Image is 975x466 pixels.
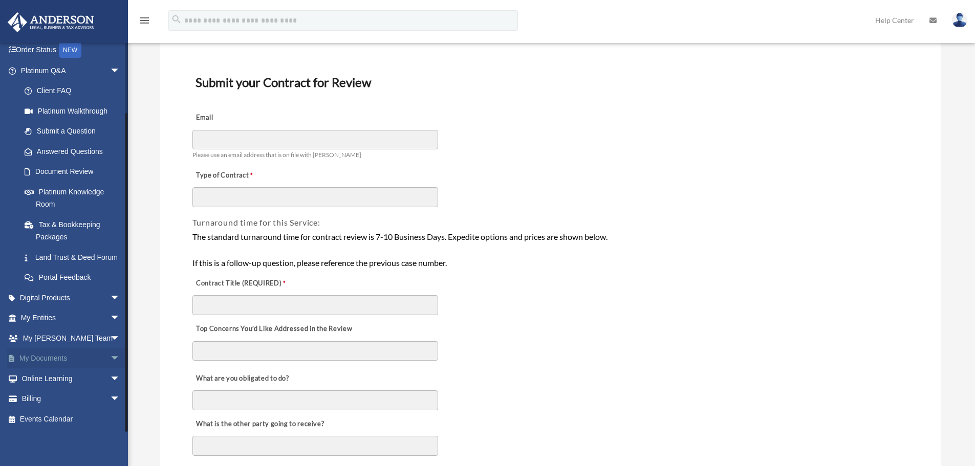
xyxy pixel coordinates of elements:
span: arrow_drop_down [110,60,131,81]
label: What are you obligated to do? [192,371,295,386]
label: What is the other party going to receive? [192,417,327,431]
img: User Pic [952,13,967,28]
a: menu [138,18,150,27]
a: Land Trust & Deed Forum [14,247,136,268]
span: arrow_drop_down [110,308,131,329]
label: Contract Title (REQUIRED) [192,276,295,291]
span: arrow_drop_down [110,287,131,308]
a: My [PERSON_NAME] Teamarrow_drop_down [7,328,136,348]
div: NEW [59,42,81,58]
span: Please use an email address that is on file with [PERSON_NAME] [192,151,361,159]
a: Events Calendar [7,409,136,429]
a: My Entitiesarrow_drop_down [7,308,136,328]
a: Platinum Knowledge Room [14,182,136,214]
a: Platinum Q&Aarrow_drop_down [7,60,136,81]
label: Email [192,111,295,125]
span: arrow_drop_down [110,328,131,349]
a: Submit a Question [14,121,136,142]
a: Platinum Walkthrough [14,101,136,121]
a: Digital Productsarrow_drop_down [7,287,136,308]
a: My Documentsarrow_drop_down [7,348,136,369]
a: Tax & Bookkeeping Packages [14,214,136,247]
a: Document Review [14,162,131,182]
h3: Submit your Contract for Review [191,72,909,93]
a: Order StatusNEW [7,40,136,61]
span: arrow_drop_down [110,368,131,389]
label: Type of Contract [192,168,295,183]
a: Online Learningarrow_drop_down [7,368,136,389]
div: The standard turnaround time for contract review is 7-10 Business Days. Expedite options and pric... [192,230,908,270]
i: search [171,14,182,25]
a: Portal Feedback [14,268,136,288]
label: Top Concerns You’d Like Addressed in the Review [192,322,355,336]
span: arrow_drop_down [110,348,131,369]
img: Anderson Advisors Platinum Portal [5,12,97,32]
span: arrow_drop_down [110,389,131,410]
i: menu [138,14,150,27]
a: Answered Questions [14,141,136,162]
span: Turnaround time for this Service: [192,217,320,227]
a: Client FAQ [14,81,136,101]
a: Billingarrow_drop_down [7,389,136,409]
